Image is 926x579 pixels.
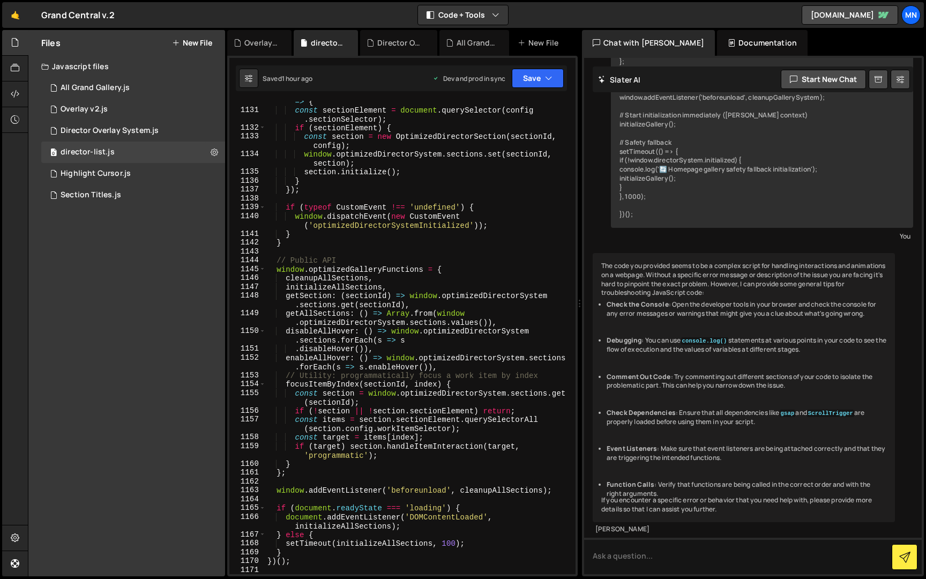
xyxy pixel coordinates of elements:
[229,167,266,176] div: 1135
[41,77,225,99] div: 15298/43578.js
[717,30,808,56] div: Documentation
[61,83,130,93] div: All Grand Gallery.js
[229,415,266,433] div: 1157
[229,256,266,265] div: 1144
[229,247,266,256] div: 1143
[418,5,508,25] button: Code + Tools
[41,142,225,163] div: 15298/40379.js
[229,530,266,539] div: 1167
[311,38,345,48] div: director-list.js
[229,566,266,575] div: 1171
[377,38,424,48] div: Director Overlay System.js
[595,525,892,534] div: [PERSON_NAME]
[781,70,866,89] button: Start new chat
[41,163,225,184] div: 15298/43117.js
[229,344,266,353] div: 1151
[229,291,266,309] div: 1148
[607,372,671,381] strong: Comment Out Code
[263,74,312,83] div: Saved
[41,184,225,206] div: 15298/40223.js
[2,2,28,28] a: 🤙
[229,176,266,185] div: 1136
[50,149,57,158] span: 0
[229,150,266,167] div: 1134
[61,190,121,200] div: Section Titles.js
[593,253,895,522] div: The code you provided seems to be a complex script for handling interactions and animations on a ...
[807,410,854,417] code: ScrollTrigger
[229,503,266,513] div: 1165
[607,300,886,318] li: : Open the developer tools in your browser and check the console for any error messages or warnin...
[607,480,654,489] strong: Function Calls
[229,203,266,212] div: 1139
[41,37,61,49] h2: Files
[282,74,313,83] div: 1 hour ago
[432,74,505,83] div: Dev and prod in sync
[229,229,266,239] div: 1141
[41,99,225,120] div: 15298/45944.js
[607,373,886,391] li: : Try commenting out different sections of your code to isolate the problematic part. This can he...
[28,56,225,77] div: Javascript files
[607,300,669,309] strong: Check the Console
[607,409,886,427] li: : Ensure that all dependencies like and are properly loaded before using them in your script.
[229,442,266,459] div: 1159
[607,444,657,453] strong: Event Listeners
[614,231,910,242] div: You
[229,326,266,344] div: 1150
[229,548,266,557] div: 1169
[582,30,715,56] div: Chat with [PERSON_NAME]
[41,120,225,142] div: 15298/42891.js
[229,513,266,530] div: 1166
[607,408,676,417] strong: Check Dependencies
[229,185,266,194] div: 1137
[61,105,108,114] div: Overlay v2.js
[229,123,266,132] div: 1132
[229,389,266,406] div: 1155
[229,194,266,203] div: 1138
[229,132,266,150] div: 1133
[229,371,266,380] div: 1153
[607,444,886,463] li: : Make sure that event listeners are being attached correctly and that they are triggering the in...
[229,273,266,283] div: 1146
[41,9,115,21] div: Grand Central v.2
[61,169,131,179] div: Highlight Cursor.js
[229,283,266,292] div: 1147
[229,477,266,486] div: 1162
[229,353,266,371] div: 1152
[901,5,921,25] a: MN
[681,337,728,345] code: console.log()
[229,539,266,548] div: 1168
[61,147,115,157] div: director-list.js
[607,336,886,354] li: : You can use statements at various points in your code to see the flow of execution and the valu...
[780,410,796,417] code: gsap
[518,38,563,48] div: New File
[607,336,641,345] strong: Debugging
[229,238,266,247] div: 1142
[229,380,266,389] div: 1154
[229,106,266,123] div: 1131
[229,265,266,274] div: 1145
[607,480,886,499] li: : Verify that functions are being called in the correct order and with the right arguments.
[229,556,266,566] div: 1170
[229,433,266,442] div: 1158
[229,486,266,495] div: 1163
[229,495,266,504] div: 1164
[457,38,496,48] div: All Grand Gallery.js
[229,406,266,415] div: 1156
[61,126,159,136] div: Director Overlay System.js
[229,309,266,326] div: 1149
[512,69,564,88] button: Save
[172,39,212,47] button: New File
[229,459,266,469] div: 1160
[229,468,266,477] div: 1161
[802,5,898,25] a: [DOMAIN_NAME]
[229,212,266,229] div: 1140
[244,38,279,48] div: Overlay v2.js
[598,75,641,85] h2: Slater AI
